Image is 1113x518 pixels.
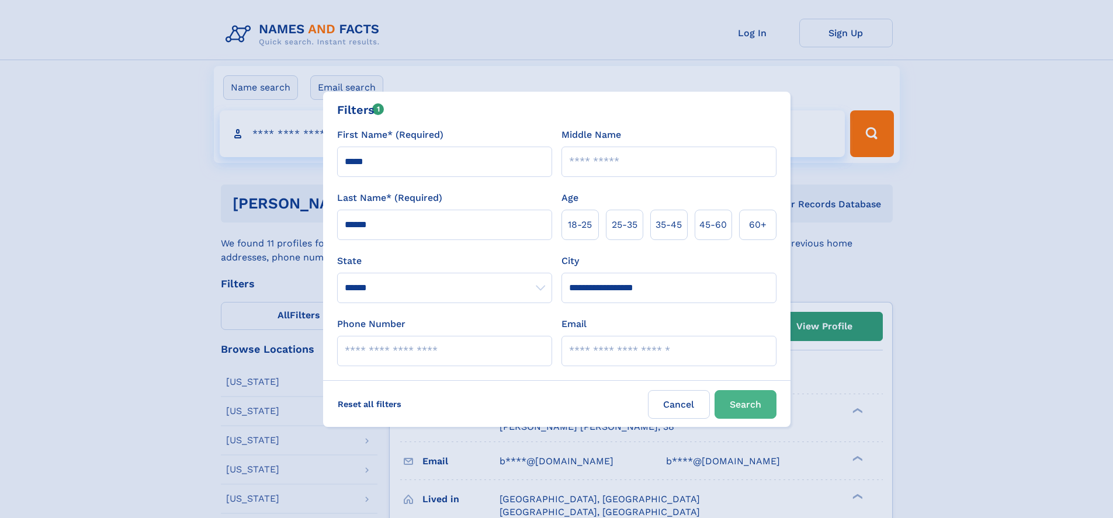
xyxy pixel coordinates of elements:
[656,218,682,232] span: 35‑45
[749,218,767,232] span: 60+
[337,128,443,142] label: First Name* (Required)
[337,317,405,331] label: Phone Number
[568,218,592,232] span: 18‑25
[561,128,621,142] label: Middle Name
[337,101,384,119] div: Filters
[337,254,552,268] label: State
[561,317,587,331] label: Email
[337,191,442,205] label: Last Name* (Required)
[330,390,409,418] label: Reset all filters
[715,390,776,419] button: Search
[612,218,637,232] span: 25‑35
[648,390,710,419] label: Cancel
[699,218,727,232] span: 45‑60
[561,254,579,268] label: City
[561,191,578,205] label: Age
